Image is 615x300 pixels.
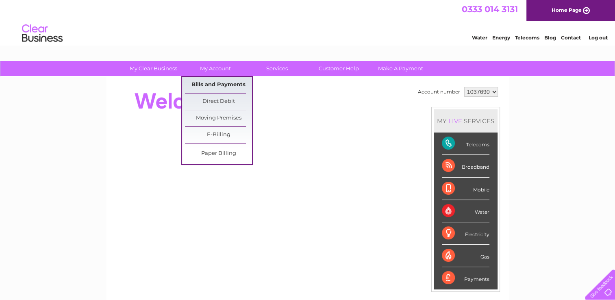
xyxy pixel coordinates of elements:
a: Paper Billing [185,146,252,162]
td: Account number [416,85,462,99]
a: 0333 014 3131 [462,4,518,14]
div: Mobile [442,178,489,200]
a: Contact [561,35,581,41]
img: logo.png [22,21,63,46]
a: Water [472,35,487,41]
a: Moving Premises [185,110,252,126]
div: Telecoms [442,133,489,155]
a: My Clear Business [120,61,187,76]
a: My Account [182,61,249,76]
a: Telecoms [515,35,539,41]
a: Blog [544,35,556,41]
div: LIVE [447,117,464,125]
a: Energy [492,35,510,41]
div: Water [442,200,489,222]
div: Clear Business is a trading name of Verastar Limited (registered in [GEOGRAPHIC_DATA] No. 3667643... [116,4,500,39]
a: Make A Payment [367,61,434,76]
a: Direct Debit [185,93,252,110]
a: Services [243,61,311,76]
div: MY SERVICES [434,109,498,133]
a: Customer Help [305,61,372,76]
div: Payments [442,267,489,289]
a: E-Billing [185,127,252,143]
a: Bills and Payments [185,77,252,93]
div: Broadband [442,155,489,177]
a: Log out [588,35,607,41]
div: Electricity [442,222,489,245]
div: Gas [442,245,489,267]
